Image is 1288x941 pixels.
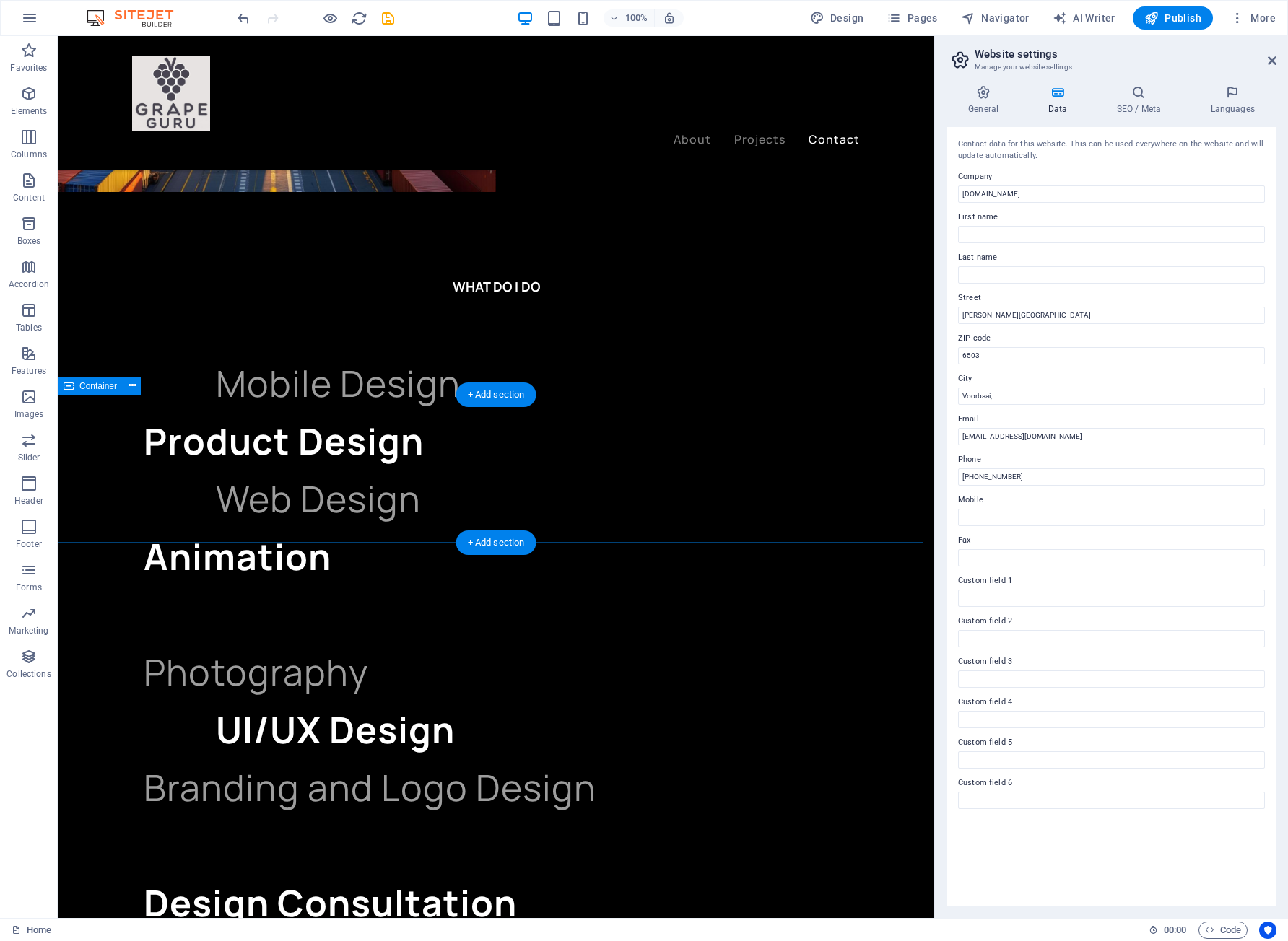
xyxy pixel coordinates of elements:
button: Design [804,6,870,30]
p: Header [14,495,43,507]
span: Container [79,382,117,390]
i: Reload page [351,10,367,27]
span: Code [1205,922,1241,939]
span: Publish [1144,11,1201,25]
button: Pages [881,6,943,30]
div: + Add section [456,530,536,555]
button: Code [1198,922,1248,939]
p: Boxes [17,235,41,247]
span: 00 00 [1164,922,1186,939]
p: Columns [11,149,47,160]
div: Design (Ctrl+Alt+Y) [804,6,870,30]
span: Navigator [961,11,1030,25]
i: On resize automatically adjust zoom level to fit chosen device. [663,12,676,25]
label: Company [958,168,1265,185]
h4: SEO / Meta [1095,85,1188,115]
label: ZIP code [958,330,1265,347]
button: reload [350,9,367,27]
h4: General [947,85,1026,115]
label: Custom field 5 [958,734,1265,751]
p: Marketing [9,625,48,636]
label: Fax [958,532,1265,549]
button: Click here to leave preview mode and continue editing [321,9,339,27]
button: Usercentrics [1259,922,1276,939]
p: Favorites [10,62,47,74]
label: Custom field 4 [958,693,1265,711]
h4: Languages [1188,85,1276,115]
label: City [958,370,1265,388]
span: : [1174,924,1176,935]
label: Street [958,289,1265,307]
p: Tables [16,322,42,333]
button: undo [235,9,252,27]
h2: Website settings [975,48,1276,61]
label: Email [958,411,1265,428]
i: Save (Ctrl+S) [380,10,396,27]
p: Accordion [9,279,49,290]
label: Custom field 1 [958,572,1265,590]
p: Collections [6,668,51,680]
div: + Add section [456,382,536,407]
p: Content [13,192,45,203]
a: Click to cancel selection. Double-click to open Pages [12,922,51,939]
div: Contact data for this website. This can be used everywhere on the website and will update automat... [958,139,1265,162]
p: Forms [16,582,42,593]
p: Features [12,365,46,377]
label: Custom field 3 [958,653,1265,670]
label: Custom field 2 [958,613,1265,630]
span: AI Writer [1053,11,1115,25]
span: Design [810,11,864,25]
p: Slider [18,452,40,463]
h6: 100% [625,9,648,27]
span: More [1230,11,1276,25]
label: Mobile [958,491,1265,509]
h6: Session time [1149,922,1187,939]
i: Undo: Delete elements (Ctrl+Z) [235,10,252,27]
span: Pages [887,11,937,25]
img: Editor Logo [83,9,191,27]
label: Last name [958,249,1265,266]
button: Navigator [955,6,1035,30]
button: Publish [1133,6,1213,30]
h3: Manage your website settings [975,61,1248,74]
label: Phone [958,451,1265,468]
button: More [1224,6,1282,30]
label: Custom field 6 [958,774,1265,792]
p: Images [14,408,44,420]
p: Elements [11,105,48,117]
p: Footer [16,538,42,550]
button: AI Writer [1047,6,1121,30]
label: First name [958,209,1265,226]
h4: Data [1026,85,1095,115]
button: 100% [604,9,655,27]
button: save [379,9,396,27]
